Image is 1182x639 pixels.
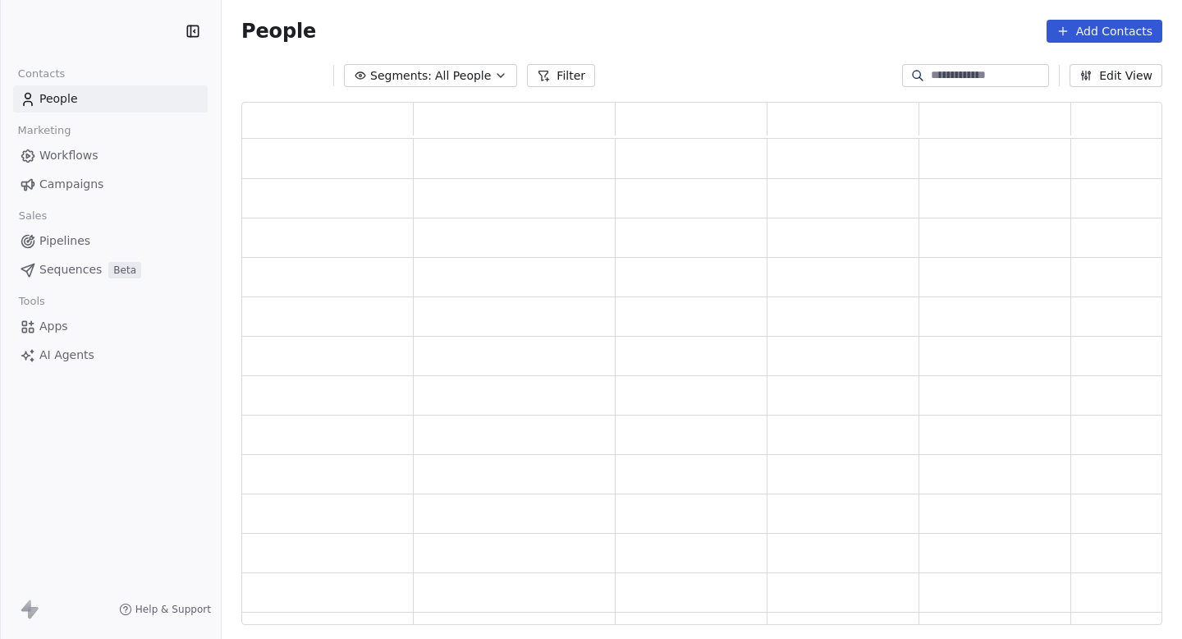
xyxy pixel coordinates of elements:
[13,313,208,340] a: Apps
[39,90,78,108] span: People
[39,232,90,250] span: Pipelines
[39,347,94,364] span: AI Agents
[39,176,103,193] span: Campaigns
[119,603,211,616] a: Help & Support
[13,256,208,283] a: SequencesBeta
[13,142,208,169] a: Workflows
[370,67,432,85] span: Segments:
[1047,20,1162,43] button: Add Contacts
[11,118,78,143] span: Marketing
[527,64,595,87] button: Filter
[13,342,208,369] a: AI Agents
[11,62,72,86] span: Contacts
[108,262,141,278] span: Beta
[13,171,208,198] a: Campaigns
[39,147,98,164] span: Workflows
[1070,64,1162,87] button: Edit View
[13,228,208,255] a: Pipelines
[39,318,68,335] span: Apps
[11,204,54,228] span: Sales
[11,289,52,314] span: Tools
[435,67,491,85] span: All People
[39,261,102,278] span: Sequences
[13,85,208,113] a: People
[241,19,316,44] span: People
[135,603,211,616] span: Help & Support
